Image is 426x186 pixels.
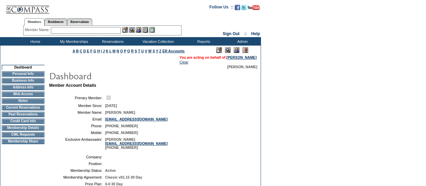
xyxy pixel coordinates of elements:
span: [DATE] [105,104,117,108]
img: b_edit.gif [122,27,128,33]
a: J [103,49,105,53]
img: Reservations [142,27,148,33]
a: T [138,49,140,53]
a: Reservations [67,18,92,25]
span: [PHONE_NUMBER] [105,131,138,135]
img: Impersonate [234,47,239,53]
a: X [153,49,155,53]
span: Classic v01.15 30 Day [105,175,142,179]
span: You are acting on behalf of: [179,55,257,59]
td: Membership Share [2,139,44,144]
img: b_calculator.gif [149,27,155,33]
td: Past Reservations [2,112,44,117]
td: Reservations [93,37,131,46]
a: N [117,49,119,53]
td: Phone: [52,124,102,128]
a: P [124,49,126,53]
a: Members [24,18,45,26]
td: Exclusive Ambassador: [52,137,102,150]
span: [PERSON_NAME] [227,65,257,69]
td: Address Info [2,85,44,90]
span: :: [244,31,247,36]
img: Edit Mode [216,47,222,53]
div: Member Name: [25,27,51,33]
td: Email: [52,117,102,121]
span: [PERSON_NAME] [105,110,135,114]
img: Become our fan on Facebook [235,5,240,10]
a: Become our fan on Facebook [235,7,240,11]
td: Membership Agreement: [52,175,102,179]
td: Home [15,37,54,46]
img: pgTtlDashboard.gif [49,69,184,82]
td: Primary Member: [52,95,102,101]
a: Q [127,49,130,53]
a: F [90,49,93,53]
a: W [148,49,152,53]
td: Business Info [2,78,44,83]
td: Mobile: [52,131,102,135]
td: Membership Details [2,125,44,131]
td: Member Since: [52,104,102,108]
img: View [129,27,135,33]
a: C [79,49,82,53]
img: Subscribe to our YouTube Channel [248,5,260,10]
b: Member Account Details [49,83,96,88]
span: [PHONE_NUMBER] [105,124,138,128]
td: Personal Info [2,71,44,77]
td: Reports [184,37,222,46]
td: Company: [52,155,102,159]
a: B [76,49,79,53]
td: Member Name: [52,110,102,114]
img: Follow us on Twitter [241,5,247,10]
a: U [141,49,144,53]
a: E [87,49,89,53]
a: K [106,49,108,53]
a: [EMAIL_ADDRESS][DOMAIN_NAME] [105,117,168,121]
a: Sign Out [223,31,239,36]
a: Help [251,31,260,36]
a: V [145,49,147,53]
td: Admin [222,37,261,46]
a: Y [156,49,158,53]
td: Membership Status: [52,168,102,172]
td: Follow Us :: [209,4,233,12]
img: Log Concern/Member Elevation [242,47,248,53]
td: Current Reservations [2,105,44,110]
a: R [131,49,134,53]
img: Impersonate [136,27,141,33]
a: G [93,49,96,53]
a: D [83,49,86,53]
a: Z [159,49,162,53]
td: Web Access [2,91,44,97]
a: Follow us on Twitter [241,7,247,11]
td: Notes [2,98,44,104]
a: L [109,49,111,53]
span: [PERSON_NAME] [PHONE_NUMBER] [105,137,168,150]
a: A [73,49,75,53]
a: I [101,49,102,53]
span: Active [105,168,116,172]
a: [PERSON_NAME] [227,55,257,59]
a: [EMAIL_ADDRESS][DOMAIN_NAME] [105,141,168,145]
a: S [135,49,137,53]
td: My Memberships [54,37,93,46]
span: 0-0 30 Day [105,182,123,186]
a: Subscribe to our YouTube Channel [248,7,260,11]
img: View Mode [225,47,231,53]
td: Credit Card Info [2,118,44,124]
td: Vacation Collection [131,37,184,46]
a: M [112,49,116,53]
a: Residences [44,18,67,25]
td: Position: [52,162,102,166]
a: ER Accounts [162,49,185,53]
a: O [120,49,123,53]
a: H [97,49,100,53]
td: CWL Requests [2,132,44,137]
a: Clear [179,60,188,64]
td: Dashboard [2,65,44,70]
td: Price Plan: [52,182,102,186]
